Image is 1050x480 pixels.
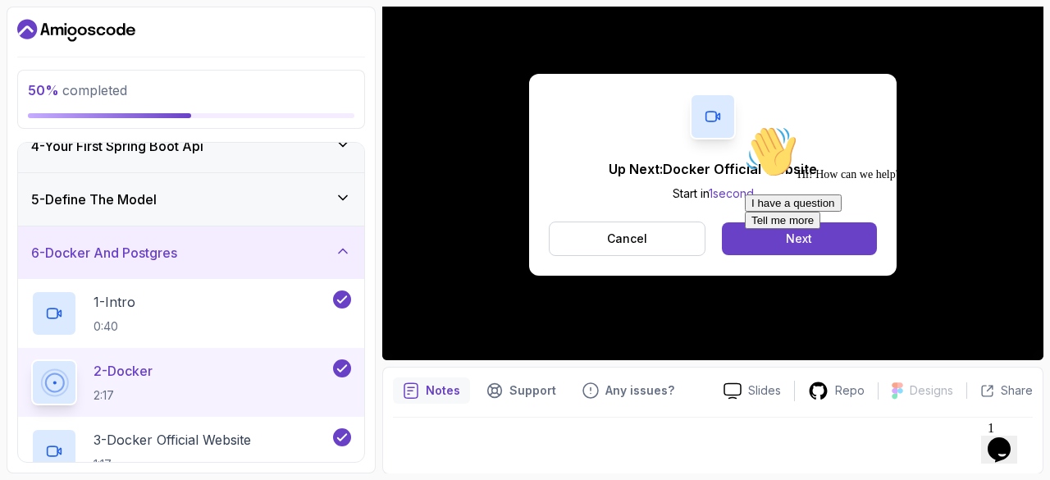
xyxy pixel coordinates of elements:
button: 4-Your First Spring Boot Api [18,120,364,172]
p: 1:17 [94,456,251,473]
span: completed [28,82,127,98]
span: Hi! How can we help? [7,49,162,62]
h3: 6 - Docker And Postgres [31,243,177,263]
p: Notes [426,382,460,399]
p: Cancel [607,231,647,247]
iframe: chat widget [981,414,1034,464]
p: 0:40 [94,318,135,335]
button: Feedback button [573,377,684,404]
button: 3-Docker Official Website1:17 [31,428,351,474]
h3: 5 - Define The Model [31,190,157,209]
p: Start in [609,185,817,202]
div: 👋Hi! How can we help?I have a questionTell me more [7,7,302,110]
button: I have a question [7,75,103,93]
p: Up Next: Docker Official Website [609,159,817,179]
button: 6-Docker And Postgres [18,226,364,279]
button: 1-Intro0:40 [31,290,351,336]
button: Support button [477,377,566,404]
p: Any issues? [605,382,674,399]
button: Next [722,222,877,255]
span: 50 % [28,82,59,98]
button: 2-Docker2:17 [31,359,351,405]
p: 2:17 [94,387,153,404]
p: 1 - Intro [94,292,135,312]
a: Slides [710,382,794,400]
button: Tell me more [7,93,82,110]
iframe: chat widget [738,119,1034,406]
span: 1 second [709,186,754,200]
button: notes button [393,377,470,404]
p: 2 - Docker [94,361,153,381]
button: Cancel [549,222,705,256]
p: 3 - Docker Official Website [94,430,251,450]
p: Support [509,382,556,399]
h3: 4 - Your First Spring Boot Api [31,136,203,156]
button: 5-Define The Model [18,173,364,226]
a: Dashboard [17,17,135,43]
img: :wave: [7,7,59,59]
